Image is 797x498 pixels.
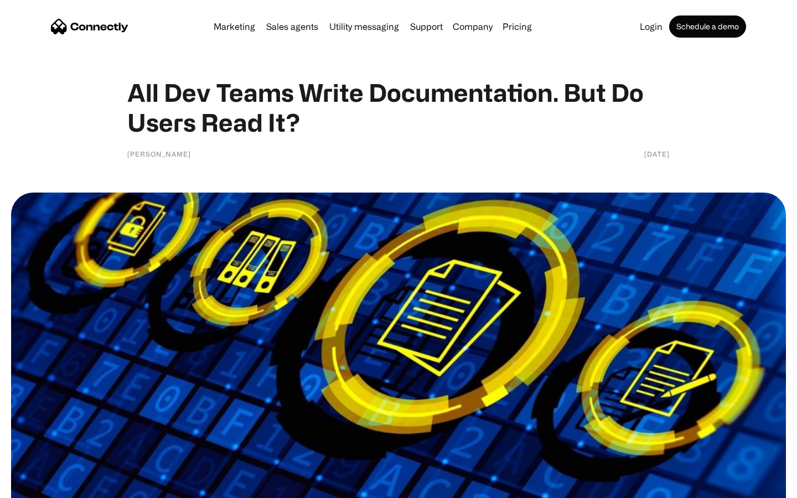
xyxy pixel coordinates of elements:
[406,22,447,31] a: Support
[127,77,670,137] h1: All Dev Teams Write Documentation. But Do Users Read It?
[644,148,670,159] div: [DATE]
[669,15,746,38] a: Schedule a demo
[498,22,536,31] a: Pricing
[127,148,191,159] div: [PERSON_NAME]
[22,479,66,494] ul: Language list
[453,19,493,34] div: Company
[325,22,403,31] a: Utility messaging
[262,22,323,31] a: Sales agents
[209,22,260,31] a: Marketing
[635,22,667,31] a: Login
[11,479,66,494] aside: Language selected: English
